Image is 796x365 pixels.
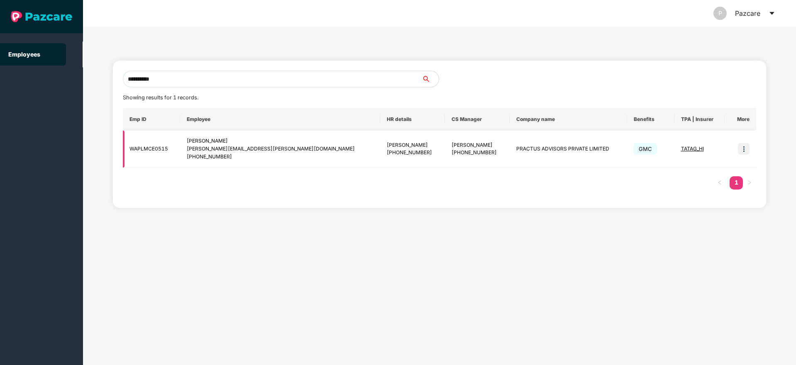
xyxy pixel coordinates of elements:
[730,176,743,189] a: 1
[123,108,180,131] th: Emp ID
[738,143,750,155] img: icon
[743,176,756,190] button: right
[717,180,722,185] span: left
[627,108,674,131] th: Benefits
[187,145,374,153] div: [PERSON_NAME][EMAIL_ADDRESS][PERSON_NAME][DOMAIN_NAME]
[422,76,439,82] span: search
[187,153,374,161] div: [PHONE_NUMBER]
[747,180,752,185] span: right
[718,7,722,20] span: P
[725,108,756,131] th: More
[634,143,657,155] span: GMC
[8,51,40,58] a: Employees
[713,176,726,190] button: left
[674,108,725,131] th: TPA | Insurer
[510,108,627,131] th: Company name
[123,131,180,168] td: WAPLMCE0515
[510,131,627,168] td: PRACTUS ADVISORS PRIVATE LIMITED
[387,141,438,149] div: [PERSON_NAME]
[422,71,439,87] button: search
[452,141,503,149] div: [PERSON_NAME]
[452,149,503,157] div: [PHONE_NUMBER]
[180,108,381,131] th: Employee
[681,146,704,152] span: TATAG_HI
[743,176,756,190] li: Next Page
[769,10,775,17] span: caret-down
[380,108,445,131] th: HR details
[187,137,374,145] div: [PERSON_NAME]
[713,176,726,190] li: Previous Page
[123,94,198,101] span: Showing results for 1 records.
[445,108,510,131] th: CS Manager
[387,149,438,157] div: [PHONE_NUMBER]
